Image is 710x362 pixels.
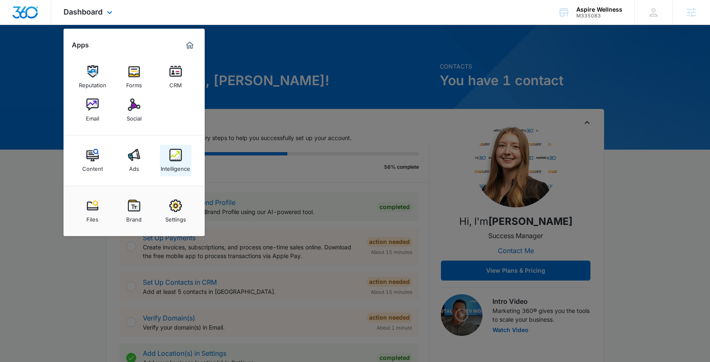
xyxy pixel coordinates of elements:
a: Files [77,195,108,227]
div: Ads [129,161,139,172]
a: Intelligence [160,145,191,176]
div: Email [86,111,99,122]
div: Intelligence [161,161,190,172]
div: Files [86,212,98,223]
h2: Apps [72,41,89,49]
span: Dashboard [64,7,103,16]
a: Social [118,94,150,126]
div: Brand [126,212,142,223]
div: account name [576,6,622,13]
a: Settings [160,195,191,227]
a: Reputation [77,61,108,93]
a: Marketing 360® Dashboard [183,39,196,52]
div: Content [82,161,103,172]
a: Brand [118,195,150,227]
a: CRM [160,61,191,93]
div: CRM [169,78,182,89]
div: account id [576,13,622,19]
div: Settings [165,212,186,223]
div: Forms [126,78,142,89]
a: Content [77,145,108,176]
a: Email [77,94,108,126]
div: Social [127,111,142,122]
a: Forms [118,61,150,93]
div: Reputation [79,78,106,89]
a: Ads [118,145,150,176]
